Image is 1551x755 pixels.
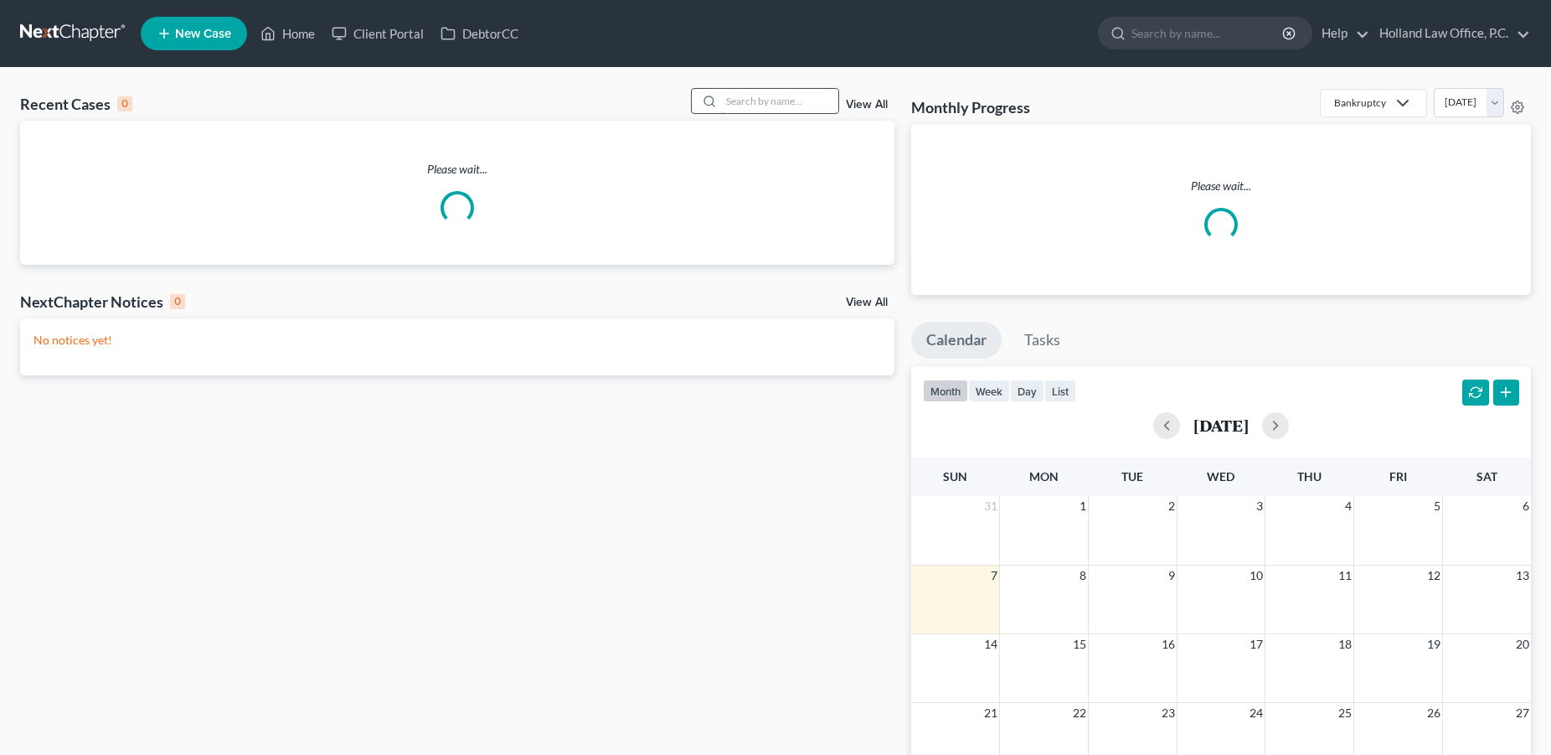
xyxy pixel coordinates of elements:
span: New Case [175,28,231,40]
div: NextChapter Notices [20,292,185,312]
span: 4 [1343,496,1353,516]
span: 5 [1432,496,1442,516]
span: 12 [1425,566,1442,586]
span: 21 [982,703,999,723]
span: Tue [1121,469,1143,484]
a: View All [846,297,888,308]
span: 6 [1521,496,1531,516]
p: Please wait... [20,161,894,178]
button: day [1010,380,1044,402]
span: 26 [1425,703,1442,723]
span: 17 [1248,634,1265,654]
input: Search by name... [721,89,838,113]
button: week [968,380,1010,402]
span: 31 [982,496,999,516]
a: Tasks [1009,322,1075,359]
a: Client Portal [323,18,432,49]
a: Help [1313,18,1369,49]
span: 18 [1337,634,1353,654]
span: 25 [1337,703,1353,723]
span: 3 [1255,496,1265,516]
span: Sun [943,469,967,484]
input: Search by name... [1131,18,1285,49]
p: Please wait... [925,178,1518,194]
div: 0 [170,294,185,309]
div: Bankruptcy [1334,96,1386,110]
a: Home [252,18,323,49]
a: Calendar [911,322,1002,359]
span: Thu [1297,469,1322,484]
button: month [923,380,968,402]
div: Recent Cases [20,94,132,114]
a: DebtorCC [432,18,527,49]
span: 11 [1337,566,1353,586]
span: 20 [1514,634,1531,654]
span: 14 [982,634,999,654]
p: No notices yet! [33,332,881,349]
h3: Monthly Progress [911,97,1030,117]
span: 16 [1160,634,1177,654]
span: 19 [1425,634,1442,654]
span: 27 [1514,703,1531,723]
span: Mon [1029,469,1059,484]
span: 22 [1071,703,1088,723]
button: list [1044,380,1076,402]
h2: [DATE] [1193,416,1249,434]
span: 24 [1248,703,1265,723]
span: 1 [1078,496,1088,516]
span: 9 [1167,566,1177,586]
a: Holland Law Office, P.C. [1371,18,1530,49]
span: Sat [1476,469,1497,484]
span: 23 [1160,703,1177,723]
span: 10 [1248,566,1265,586]
span: 7 [989,566,999,586]
span: 2 [1167,496,1177,516]
span: Fri [1389,469,1407,484]
span: 15 [1071,634,1088,654]
a: View All [846,99,888,111]
div: 0 [117,96,132,111]
span: Wed [1207,469,1234,484]
span: 13 [1514,566,1531,586]
span: 8 [1078,566,1088,586]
